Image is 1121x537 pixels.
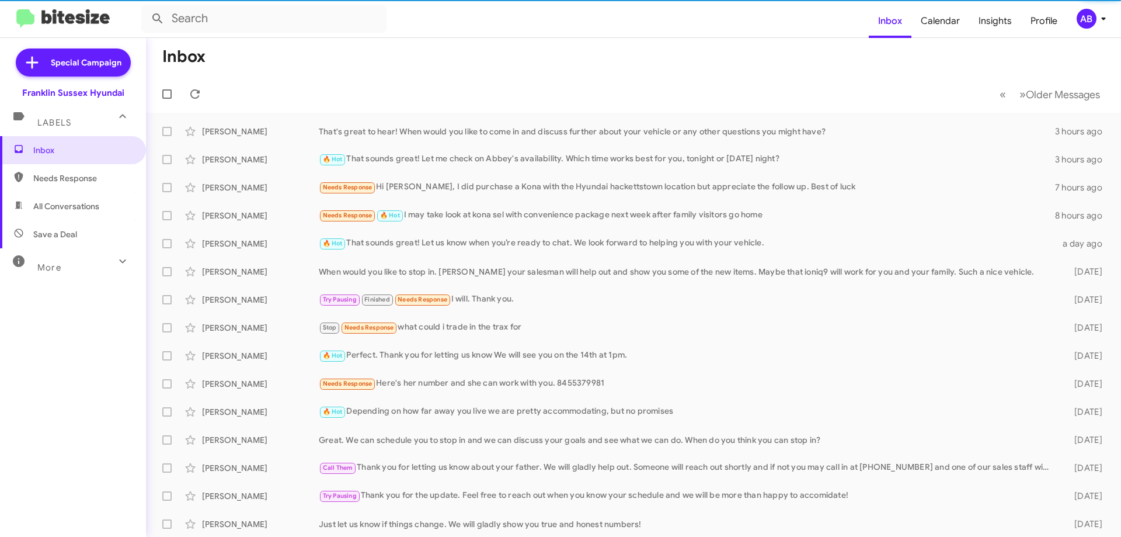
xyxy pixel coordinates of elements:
[141,5,387,33] input: Search
[911,4,969,38] a: Calendar
[319,349,1056,362] div: Perfect. Thank you for letting us know We will see you on the 14th at 1pm.
[202,154,319,165] div: [PERSON_NAME]
[1021,4,1067,38] a: Profile
[202,378,319,390] div: [PERSON_NAME]
[202,518,319,530] div: [PERSON_NAME]
[202,126,319,137] div: [PERSON_NAME]
[869,4,911,38] a: Inbox
[33,144,133,156] span: Inbox
[16,48,131,77] a: Special Campaign
[22,87,124,99] div: Franklin Sussex Hyundai
[1056,350,1112,362] div: [DATE]
[323,352,343,359] span: 🔥 Hot
[1056,266,1112,278] div: [DATE]
[1019,87,1026,102] span: »
[202,210,319,221] div: [PERSON_NAME]
[323,212,372,219] span: Needs Response
[993,82,1107,106] nav: Page navigation example
[33,228,77,240] span: Save a Deal
[323,380,372,387] span: Needs Response
[323,183,372,191] span: Needs Response
[993,82,1013,106] button: Previous
[323,464,353,472] span: Call Them
[1056,518,1112,530] div: [DATE]
[323,296,357,303] span: Try Pausing
[323,240,343,247] span: 🔥 Hot
[51,57,121,68] span: Special Campaign
[1056,434,1112,446] div: [DATE]
[202,322,319,334] div: [PERSON_NAME]
[323,324,337,331] span: Stop
[319,321,1056,334] div: what could i trade in the trax for
[319,461,1056,474] div: Thank you for letting us know about your father. We will gladly help out. Someone will reach out ...
[1067,9,1108,29] button: AB
[202,462,319,474] div: [PERSON_NAME]
[1026,88,1100,101] span: Older Messages
[1056,462,1112,474] div: [DATE]
[1055,182,1112,193] div: 7 hours ago
[37,262,61,273] span: More
[323,155,343,163] span: 🔥 Hot
[1056,406,1112,418] div: [DATE]
[319,266,1056,278] div: When would you like to stop in. [PERSON_NAME] your salesman will help out and show you some of th...
[319,237,1056,250] div: That sounds great! Let us know when you’re ready to chat. We look forward to helping you with you...
[319,434,1056,446] div: Great. We can schedule you to stop in and we can discuss your goals and see what we can do. When ...
[344,324,394,331] span: Needs Response
[202,238,319,250] div: [PERSON_NAME]
[1012,82,1107,106] button: Next
[1056,490,1112,502] div: [DATE]
[319,489,1056,503] div: Thank you for the update. Feel free to reach out when you know your schedule and we will be more ...
[1000,87,1006,102] span: «
[202,266,319,278] div: [PERSON_NAME]
[1055,154,1112,165] div: 3 hours ago
[323,492,357,500] span: Try Pausing
[202,294,319,306] div: [PERSON_NAME]
[1056,294,1112,306] div: [DATE]
[202,490,319,502] div: [PERSON_NAME]
[380,212,400,219] span: 🔥 Hot
[1056,238,1112,250] div: a day ago
[202,406,319,418] div: [PERSON_NAME]
[319,518,1056,530] div: Just let us know if things change. We will gladly show you true and honest numbers!
[33,200,99,212] span: All Conversations
[319,209,1055,222] div: I may take look at kona sel with convenience package next week after family visitors go home
[319,405,1056,418] div: Depending on how far away you live we are pretty accommodating, but no promises
[319,293,1056,306] div: I will. Thank you.
[319,377,1056,390] div: Here's her number and she can work with you. 8455379981
[1055,126,1112,137] div: 3 hours ago
[202,182,319,193] div: [PERSON_NAME]
[202,434,319,446] div: [PERSON_NAME]
[37,117,71,128] span: Labels
[969,4,1021,38] a: Insights
[398,296,447,303] span: Needs Response
[1056,322,1112,334] div: [DATE]
[319,153,1055,166] div: That sounds great! Let me check on Abbey's availability. Which time works best for you, tonight o...
[162,47,206,66] h1: Inbox
[33,172,133,184] span: Needs Response
[1055,210,1112,221] div: 8 hours ago
[319,181,1055,194] div: Hi [PERSON_NAME], I did purchase a Kona with the Hyundai hackettstown location but appreciate the...
[1056,378,1112,390] div: [DATE]
[202,350,319,362] div: [PERSON_NAME]
[323,408,343,415] span: 🔥 Hot
[1077,9,1096,29] div: AB
[319,126,1055,137] div: That's great to hear! When would you like to come in and discuss further about your vehicle or an...
[364,296,390,303] span: Finished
